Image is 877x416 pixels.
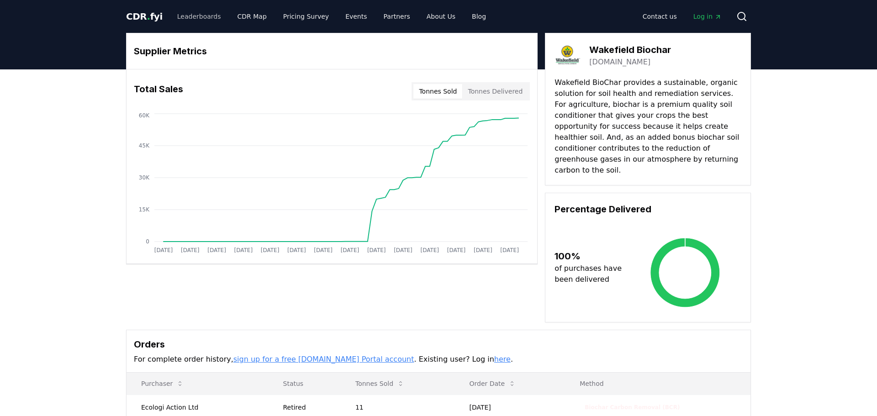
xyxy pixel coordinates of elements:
a: Partners [376,8,417,25]
tspan: [DATE] [154,247,173,253]
p: For complete order history, . Existing user? Log in . [134,354,743,365]
button: Order Date [462,374,523,393]
tspan: [DATE] [500,247,519,253]
p: of purchases have been delivered [555,263,629,285]
tspan: [DATE] [314,247,333,253]
a: Events [338,8,374,25]
h3: Percentage Delivered [555,202,741,216]
button: Purchaser [134,374,191,393]
tspan: 45K [139,142,150,149]
tspan: [DATE] [367,247,386,253]
tspan: [DATE] [261,247,280,253]
button: Tonnes Sold [413,84,462,99]
div: Biochar Carbon Removal (BCR) [580,402,685,412]
a: sign up for a free [DOMAIN_NAME] Portal account [233,355,414,363]
a: here [494,355,511,363]
a: CDR.fyi [126,10,163,23]
tspan: 15K [139,206,150,213]
div: Retired [283,403,333,412]
tspan: 60K [139,112,150,119]
tspan: [DATE] [207,247,226,253]
button: Tonnes Delivered [462,84,528,99]
p: Status [276,379,333,388]
a: Log in [686,8,729,25]
a: About Us [419,8,463,25]
p: Method [572,379,743,388]
tspan: [DATE] [181,247,200,253]
a: [DOMAIN_NAME] [589,57,650,68]
tspan: [DATE] [474,247,492,253]
a: Leaderboards [170,8,228,25]
tspan: [DATE] [394,247,412,253]
tspan: [DATE] [341,247,359,253]
nav: Main [170,8,493,25]
span: Log in [693,12,722,21]
button: Tonnes Sold [348,374,412,393]
tspan: [DATE] [234,247,253,253]
nav: Main [635,8,729,25]
a: CDR Map [230,8,274,25]
tspan: [DATE] [420,247,439,253]
span: . [147,11,150,22]
h3: Wakefield Biochar [589,43,671,57]
tspan: 0 [146,238,149,245]
tspan: 30K [139,174,150,181]
a: Contact us [635,8,684,25]
h3: Total Sales [134,82,183,100]
a: Pricing Survey [276,8,336,25]
h3: Supplier Metrics [134,44,530,58]
p: Wakefield BioChar provides a sustainable, organic solution for soil health and remediation servic... [555,77,741,176]
span: CDR fyi [126,11,163,22]
tspan: [DATE] [447,247,466,253]
h3: 100 % [555,249,629,263]
img: Wakefield Biochar-logo [555,42,580,68]
h3: Orders [134,337,743,351]
a: Blog [465,8,493,25]
tspan: [DATE] [287,247,306,253]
